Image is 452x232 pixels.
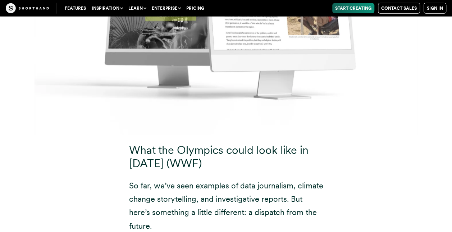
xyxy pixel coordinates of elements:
[125,3,149,13] button: Learn
[183,3,207,13] a: Pricing
[332,3,374,13] a: Start Creating
[424,3,446,14] a: Sign in
[378,3,420,14] a: Contact Sales
[89,3,125,13] button: Inspiration
[6,3,49,13] img: The Craft
[129,144,323,170] h3: What the Olympics could look like in [DATE] (WWF)
[62,3,89,13] a: Features
[149,3,183,13] button: Enterprise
